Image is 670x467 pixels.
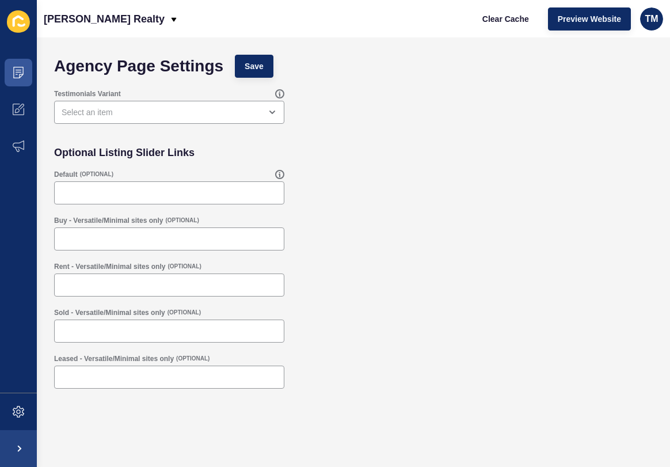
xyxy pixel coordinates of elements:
[44,5,165,33] p: [PERSON_NAME] Realty
[54,216,163,225] label: Buy - Versatile/Minimal sites only
[54,89,121,98] label: Testimonials Variant
[54,170,78,179] label: Default
[176,355,210,363] span: (OPTIONAL)
[54,354,174,363] label: Leased - Versatile/Minimal sites only
[167,263,201,271] span: (OPTIONAL)
[473,7,539,31] button: Clear Cache
[245,60,264,72] span: Save
[482,13,529,25] span: Clear Cache
[54,60,223,72] h1: Agency Page Settings
[558,13,621,25] span: Preview Website
[165,217,199,225] span: (OPTIONAL)
[235,55,273,78] button: Save
[645,13,658,25] span: TM
[80,170,113,179] span: (OPTIONAL)
[54,147,195,158] h2: Optional Listing Slider Links
[54,262,165,271] label: Rent - Versatile/Minimal sites only
[167,309,201,317] span: (OPTIONAL)
[54,101,284,124] div: open menu
[548,7,631,31] button: Preview Website
[54,308,165,317] label: Sold - Versatile/Minimal sites only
